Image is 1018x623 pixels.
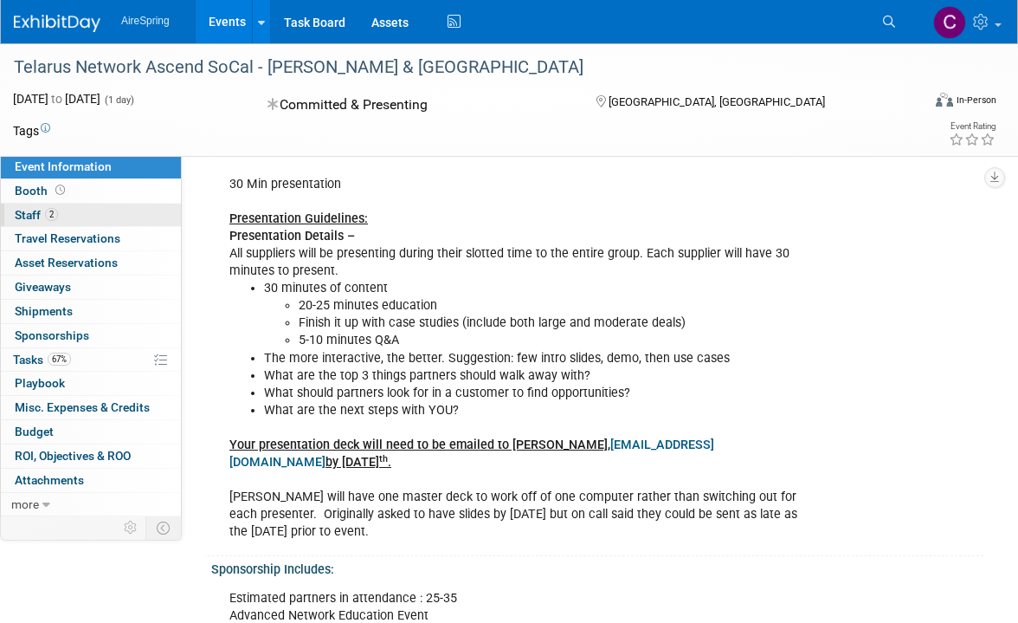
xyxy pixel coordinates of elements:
[609,95,825,108] span: [GEOGRAPHIC_DATA], [GEOGRAPHIC_DATA]
[146,516,182,539] td: Toggle Event Tabs
[956,94,996,107] div: In-Person
[325,455,391,470] u: by [DATE] .
[48,92,65,106] span: to
[15,425,54,438] span: Budget
[48,353,71,366] span: 67%
[933,6,966,39] img: Christine Silvestri
[8,52,900,83] div: Telarus Network Ascend SoCal - [PERSON_NAME] & [GEOGRAPHIC_DATA]
[15,184,68,198] span: Booth
[15,376,65,390] span: Playbook
[264,402,816,419] li: What are the next steps with YOU?
[936,93,953,107] img: Format-Inperson.png
[299,297,816,315] li: 20-25 minutes education
[15,400,150,414] span: Misc. Expenses & Credits
[15,280,71,294] span: Giveaways
[15,231,120,245] span: Travel Reservations
[45,208,58,221] span: 2
[1,372,181,395] a: Playbook
[217,114,827,549] div: JY was going to event but asked to change to [PERSON_NAME] based on Advanced Mobility presentatio...
[843,90,996,116] div: Event Format
[299,315,816,332] li: Finish it up with case studies (include both large and moderate deals)
[229,438,610,452] u: Your presentation deck will need to be emailed to [PERSON_NAME],
[1,276,181,299] a: Giveaways
[1,493,181,516] a: more
[1,445,181,468] a: ROI, Objectives & ROO
[1,348,181,372] a: Tasks67%
[1,396,181,419] a: Misc. Expenses & Credits
[1,324,181,347] a: Sponsorships
[379,453,388,464] sup: th
[13,353,71,367] span: Tasks
[13,122,50,140] td: Tags
[121,15,170,27] span: AireSpring
[229,229,355,243] b: Presentation Details –
[229,211,368,226] u: Presentation Guidelines:
[15,449,131,463] span: ROI, Objectives & ROO
[1,251,181,275] a: Asset Reservations
[264,350,816,367] li: The more interactive, the better. Suggestion: few intro slides, demo, then use cases
[262,90,569,120] div: Committed & Presenting
[14,15,100,32] img: ExhibitDay
[211,556,983,578] div: Sponsorship Includes:
[264,385,816,402] li: What should partners look for in a customer to find opportunities?
[1,204,181,227] a: Staff2
[15,208,58,222] span: Staff
[264,367,816,385] li: What are the top 3 things partners should walk away with?
[949,122,995,131] div: Event Rating
[15,328,89,342] span: Sponsorships
[52,184,68,197] span: Booth not reserved yet
[299,332,816,349] li: 5-10 minutes Q&A
[11,497,39,511] span: more
[1,469,181,492] a: Attachments
[1,155,181,178] a: Event Information
[264,280,816,297] li: 30 minutes of content
[1,179,181,203] a: Booth
[15,256,118,269] span: Asset Reservations
[13,92,100,106] span: [DATE] [DATE]
[1,300,181,323] a: Shipments
[116,516,146,539] td: Personalize Event Tab Strip
[103,94,134,106] span: (1 day)
[229,438,714,470] a: [EMAIL_ADDRESS][DOMAIN_NAME]
[1,227,181,250] a: Travel Reservations
[15,473,84,487] span: Attachments
[15,304,73,318] span: Shipments
[15,159,112,173] span: Event Information
[1,420,181,444] a: Budget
